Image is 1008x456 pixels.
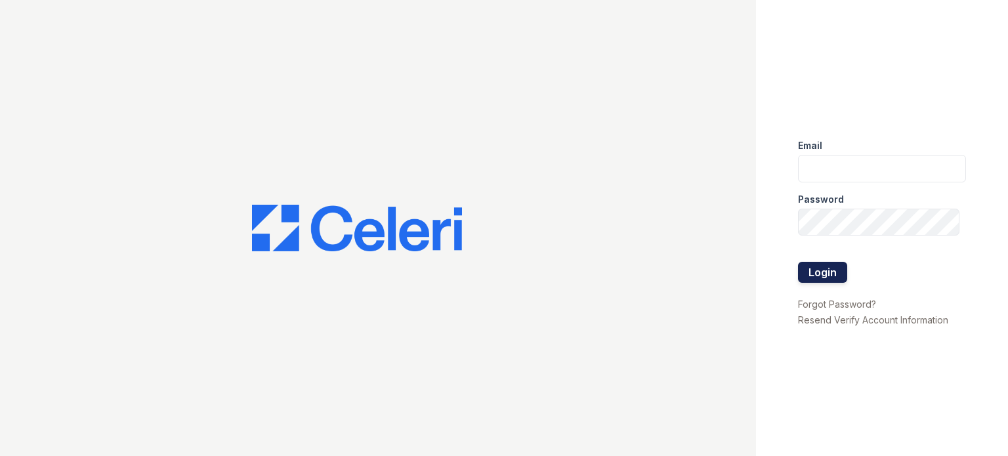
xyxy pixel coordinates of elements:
label: Email [798,139,822,152]
a: Resend Verify Account Information [798,314,948,325]
button: Login [798,262,847,283]
label: Password [798,193,844,206]
a: Forgot Password? [798,299,876,310]
img: CE_Logo_Blue-a8612792a0a2168367f1c8372b55b34899dd931a85d93a1a3d3e32e68fde9ad4.png [252,205,462,252]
